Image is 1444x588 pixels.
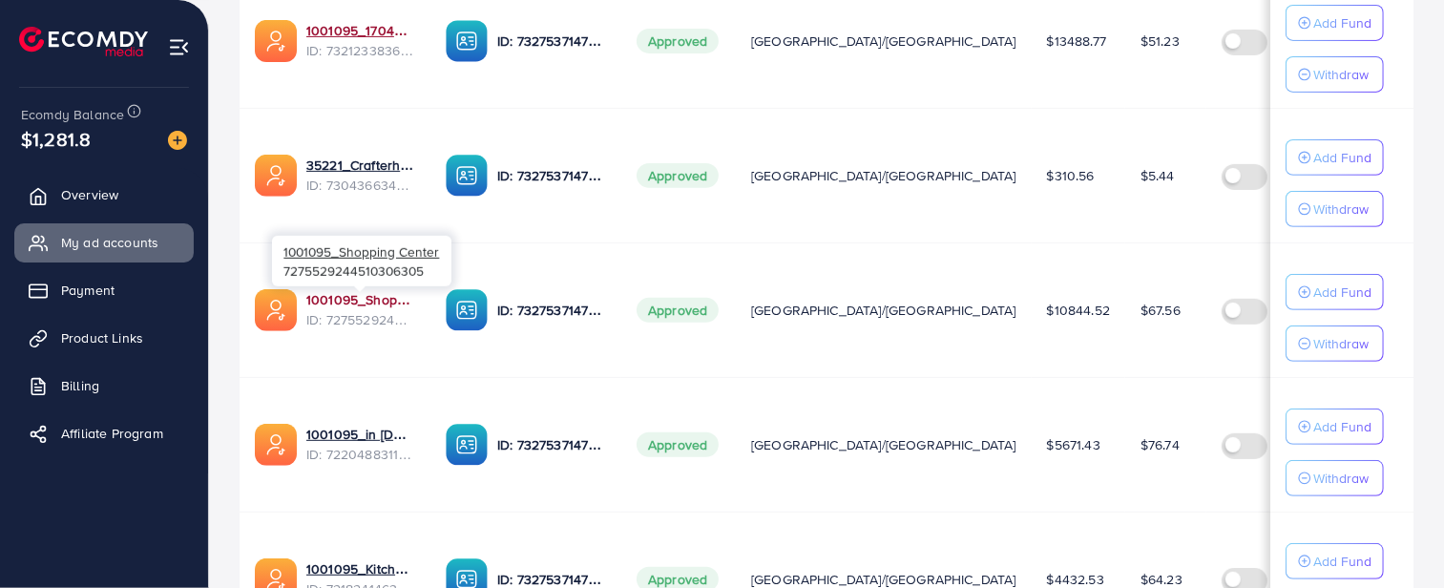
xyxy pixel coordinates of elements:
[306,310,415,329] span: ID: 7275529244510306305
[61,281,115,300] span: Payment
[306,559,415,578] a: 1001095_Kitchenlyst_1680641549988
[446,424,488,466] img: ic-ba-acc.ded83a64.svg
[497,30,606,52] p: ID: 7327537147282571265
[306,425,415,464] div: <span class='underline'>1001095_in vogue.pk_1681150971525</span></br>7220488311670947841
[1313,146,1371,169] p: Add Fund
[168,131,187,150] img: image
[751,301,1016,320] span: [GEOGRAPHIC_DATA]/[GEOGRAPHIC_DATA]
[306,21,415,40] a: 1001095_1704607619722
[637,298,719,323] span: Approved
[446,289,488,331] img: ic-ba-acc.ded83a64.svg
[1286,139,1384,176] button: Add Fund
[1286,325,1384,362] button: Withdraw
[1286,409,1384,445] button: Add Fund
[1286,274,1384,310] button: Add Fund
[1313,281,1371,304] p: Add Fund
[1313,198,1369,220] p: Withdraw
[751,31,1016,51] span: [GEOGRAPHIC_DATA]/[GEOGRAPHIC_DATA]
[283,242,439,261] span: 1001095_Shopping Center
[1286,5,1384,41] button: Add Fund
[751,435,1016,454] span: [GEOGRAPHIC_DATA]/[GEOGRAPHIC_DATA]
[306,290,415,309] a: 1001095_Shopping Center
[446,155,488,197] img: ic-ba-acc.ded83a64.svg
[1047,435,1100,454] span: $5671.43
[61,233,158,252] span: My ad accounts
[1286,460,1384,496] button: Withdraw
[1047,301,1110,320] span: $10844.52
[751,166,1016,185] span: [GEOGRAPHIC_DATA]/[GEOGRAPHIC_DATA]
[306,156,415,195] div: <span class='underline'>35221_Crafterhide ad_1700680330947</span></br>7304366343393296385
[1313,332,1369,355] p: Withdraw
[255,424,297,466] img: ic-ads-acc.e4c84228.svg
[14,223,194,262] a: My ad accounts
[1141,301,1181,320] span: $67.56
[1313,550,1371,573] p: Add Fund
[61,376,99,395] span: Billing
[1286,56,1384,93] button: Withdraw
[637,29,719,53] span: Approved
[497,299,606,322] p: ID: 7327537147282571265
[61,328,143,347] span: Product Links
[497,164,606,187] p: ID: 7327537147282571265
[61,185,118,204] span: Overview
[306,176,415,195] span: ID: 7304366343393296385
[19,27,148,56] img: logo
[61,424,163,443] span: Affiliate Program
[14,367,194,405] a: Billing
[306,156,415,175] a: 35221_Crafterhide ad_1700680330947
[1141,435,1180,454] span: $76.74
[1286,543,1384,579] button: Add Fund
[14,414,194,452] a: Affiliate Program
[14,271,194,309] a: Payment
[306,445,415,464] span: ID: 7220488311670947841
[306,41,415,60] span: ID: 7321233836078252033
[306,425,415,444] a: 1001095_in [DOMAIN_NAME]_1681150971525
[255,289,297,331] img: ic-ads-acc.e4c84228.svg
[497,433,606,456] p: ID: 7327537147282571265
[306,21,415,60] div: <span class='underline'>1001095_1704607619722</span></br>7321233836078252033
[14,176,194,214] a: Overview
[1286,191,1384,227] button: Withdraw
[255,20,297,62] img: ic-ads-acc.e4c84228.svg
[637,432,719,457] span: Approved
[637,163,719,188] span: Approved
[168,36,190,58] img: menu
[1047,166,1095,185] span: $310.56
[1313,415,1371,438] p: Add Fund
[21,125,91,153] span: $1,281.8
[1313,467,1369,490] p: Withdraw
[1363,502,1430,574] iframe: Chat
[14,319,194,357] a: Product Links
[1313,63,1369,86] p: Withdraw
[1047,31,1106,51] span: $13488.77
[255,155,297,197] img: ic-ads-acc.e4c84228.svg
[21,105,124,124] span: Ecomdy Balance
[1141,166,1175,185] span: $5.44
[272,236,451,286] div: 7275529244510306305
[446,20,488,62] img: ic-ba-acc.ded83a64.svg
[1313,11,1371,34] p: Add Fund
[1141,31,1180,51] span: $51.23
